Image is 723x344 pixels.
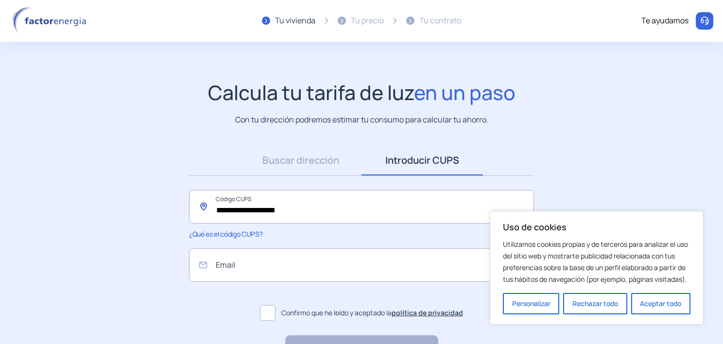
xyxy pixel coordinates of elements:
[503,293,559,314] button: Personalizar
[361,145,483,175] a: Introducir CUPS
[281,308,463,318] span: Confirmo que he leído y aceptado la
[641,15,689,27] div: Te ayudamos
[490,211,704,325] div: Uso de cookies
[189,229,262,239] span: ¿Qué es el código CUPS?
[503,221,690,233] p: Uso de cookies
[700,16,709,26] img: llamar
[563,293,627,314] button: Rechazar todo
[240,145,361,175] a: Buscar dirección
[275,15,315,27] div: Tu vivienda
[392,308,463,317] a: política de privacidad
[208,81,516,104] h1: Calcula tu tarifa de luz
[235,114,488,126] p: Con tu dirección podremos estimar tu consumo para calcular tu ahorro.
[414,79,516,106] span: en un paso
[10,7,92,35] img: logo factor
[503,239,690,285] p: Utilizamos cookies propias y de terceros para analizar el uso del sitio web y mostrarte publicida...
[419,15,461,27] div: Tu contrato
[631,293,690,314] button: Aceptar todo
[351,15,384,27] div: Tu precio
